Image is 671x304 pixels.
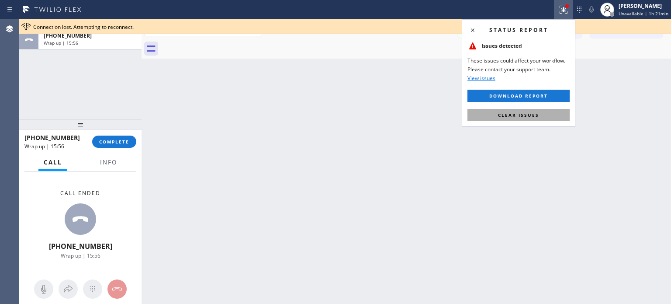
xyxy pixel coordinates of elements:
[44,32,92,39] span: [PHONE_NUMBER]
[24,133,80,142] span: [PHONE_NUMBER]
[100,158,117,166] span: Info
[95,154,122,171] button: Info
[619,2,668,10] div: [PERSON_NAME]
[92,136,136,148] button: COMPLETE
[44,158,62,166] span: Call
[61,252,100,259] span: Wrap up | 15:56
[107,280,127,299] button: Hang up
[33,23,134,31] span: Connection lost. Attempting to reconnect.
[83,280,102,299] button: Open dialpad
[60,189,100,197] span: Call ended
[585,3,598,16] button: Mute
[619,10,668,17] span: Unavailable | 1h 21min
[99,139,129,145] span: COMPLETE
[59,280,78,299] button: Open directory
[24,143,64,150] span: Wrap up | 15:56
[44,40,78,46] span: Wrap up | 15:56
[38,154,67,171] button: Call
[34,280,53,299] button: Mute
[49,241,112,251] span: [PHONE_NUMBER]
